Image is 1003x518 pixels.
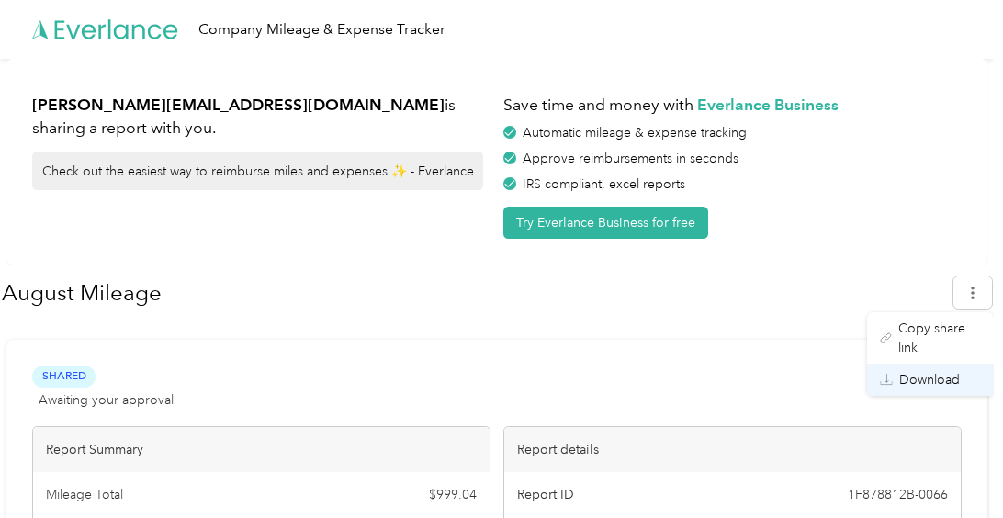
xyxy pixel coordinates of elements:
[503,94,962,117] h1: Save time and money with
[46,485,123,504] span: Mileage Total
[523,151,738,166] span: Approve reimbursements in seconds
[503,207,708,239] button: Try Everlance Business for free
[198,18,445,41] div: Company Mileage & Expense Tracker
[898,319,981,357] span: Copy share link
[504,427,961,472] div: Report details
[899,370,960,389] span: Download
[517,485,574,504] span: Report ID
[32,95,445,114] strong: [PERSON_NAME][EMAIL_ADDRESS][DOMAIN_NAME]
[697,95,839,114] strong: Everlance Business
[39,390,174,410] span: Awaiting your approval
[848,485,948,504] span: 1F878812B-0066
[523,176,685,192] span: IRS compliant, excel reports
[429,485,477,504] span: $ 999.04
[32,366,96,387] span: Shared
[523,125,747,141] span: Automatic mileage & expense tracking
[32,94,490,139] h1: is sharing a report with you.
[32,152,483,190] div: Check out the easiest way to reimburse miles and expenses ✨ - Everlance
[33,427,490,472] div: Report Summary
[2,271,941,315] h1: August Mileage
